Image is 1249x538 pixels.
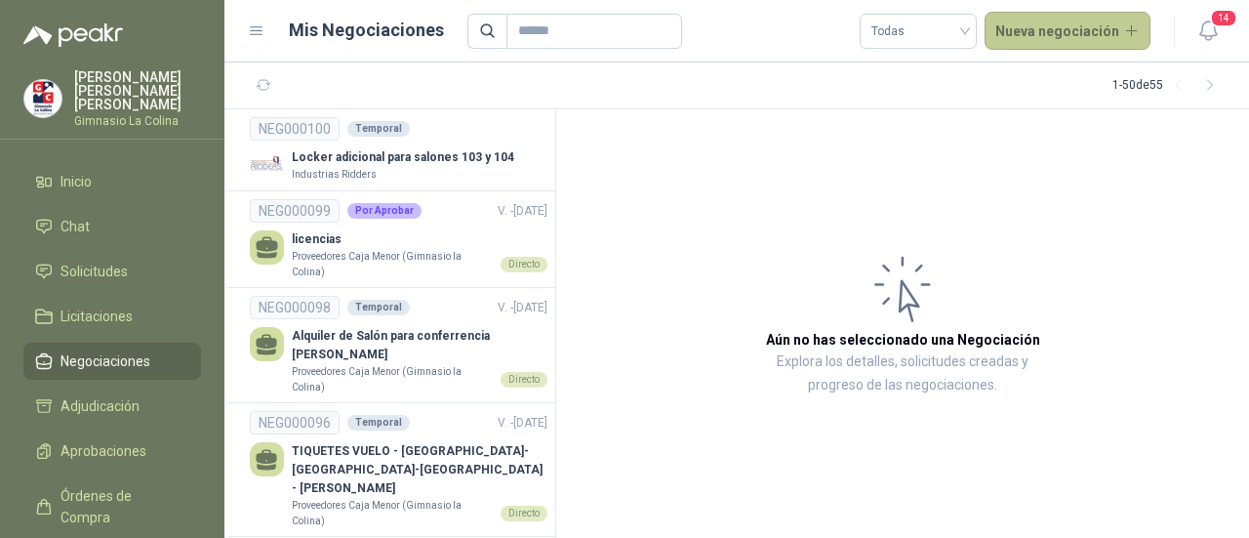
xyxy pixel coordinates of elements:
[1210,9,1237,27] span: 14
[250,296,340,319] div: NEG000098
[501,372,547,388] div: Directo
[60,485,182,528] span: Órdenes de Compra
[1112,70,1226,102] div: 1 - 50 de 55
[292,249,493,279] p: Proveedores Caja Menor (Gimnasio la Colina)
[1190,14,1226,49] button: 14
[250,117,547,183] a: NEG000100TemporalCompany LogoLocker adicional para salones 103 y 104Industrias Ridders
[498,301,547,314] span: V. - [DATE]
[347,121,410,137] div: Temporal
[23,23,123,47] img: Logo peakr
[347,300,410,315] div: Temporal
[250,296,547,394] a: NEG000098TemporalV. -[DATE] Alquiler de Salón para conferrencia [PERSON_NAME]Proveedores Caja Men...
[292,364,493,394] p: Proveedores Caja Menor (Gimnasio la Colina)
[289,17,444,44] h1: Mis Negociaciones
[292,327,547,364] p: Alquiler de Salón para conferrencia [PERSON_NAME]
[347,415,410,431] div: Temporal
[501,257,547,272] div: Directo
[292,167,377,183] p: Industrias Ridders
[24,80,61,117] img: Company Logo
[74,70,201,111] p: [PERSON_NAME] [PERSON_NAME] [PERSON_NAME]
[250,199,340,223] div: NEG000099
[498,416,547,430] span: V. - [DATE]
[250,199,547,279] a: NEG000099Por AprobarV. -[DATE] licenciasProveedores Caja Menor (Gimnasio la Colina)Directo
[23,163,201,200] a: Inicio
[60,261,128,282] span: Solicitudes
[60,171,92,192] span: Inicio
[60,395,140,417] span: Adjudicación
[292,498,493,528] p: Proveedores Caja Menor (Gimnasio la Colina)
[60,216,90,237] span: Chat
[347,203,422,219] div: Por Aprobar
[23,253,201,290] a: Solicitudes
[23,433,201,470] a: Aprobaciones
[250,117,340,141] div: NEG000100
[74,115,201,127] p: Gimnasio La Colina
[292,230,547,249] p: licencias
[766,329,1040,351] h3: Aún no has seleccionado una Negociación
[751,351,1054,397] p: Explora los detalles, solicitudes creadas y progreso de las negociaciones.
[60,306,133,327] span: Licitaciones
[23,208,201,245] a: Chat
[292,442,547,498] p: TIQUETES VUELO - [GEOGRAPHIC_DATA]-[GEOGRAPHIC_DATA]-[GEOGRAPHIC_DATA] - [PERSON_NAME]
[292,148,514,167] p: Locker adicional para salones 103 y 104
[23,298,201,335] a: Licitaciones
[23,388,201,425] a: Adjudicación
[23,343,201,380] a: Negociaciones
[23,477,201,536] a: Órdenes de Compra
[501,506,547,521] div: Directo
[60,351,150,372] span: Negociaciones
[250,148,284,183] img: Company Logo
[250,411,340,435] div: NEG000096
[871,17,965,46] span: Todas
[60,440,146,462] span: Aprobaciones
[985,12,1151,51] button: Nueva negociación
[250,411,547,528] a: NEG000096TemporalV. -[DATE] TIQUETES VUELO - [GEOGRAPHIC_DATA]-[GEOGRAPHIC_DATA]-[GEOGRAPHIC_DATA...
[498,204,547,218] span: V. - [DATE]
